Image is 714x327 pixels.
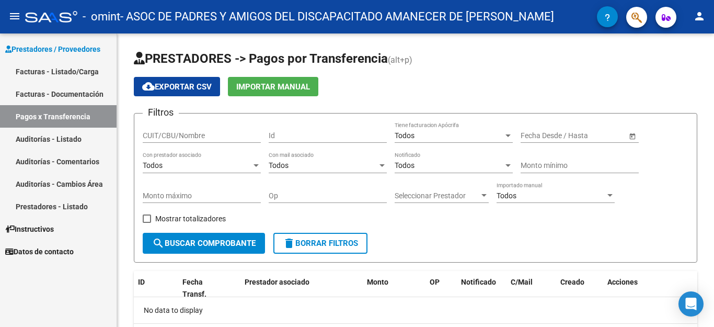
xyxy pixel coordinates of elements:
datatable-header-cell: Prestador asociado [240,271,363,306]
button: Open calendar [627,130,638,141]
span: Prestadores / Proveedores [5,43,100,55]
span: Acciones [607,278,638,286]
span: C/Mail [511,278,533,286]
input: Start date [521,131,553,140]
span: Buscar Comprobante [152,239,256,248]
span: ID [138,278,145,286]
span: Datos de contacto [5,246,74,257]
mat-icon: cloud_download [142,80,155,93]
span: Todos [143,161,163,170]
span: Seleccionar Prestador [395,191,479,200]
datatable-header-cell: C/Mail [506,271,556,306]
span: OP [430,278,440,286]
span: Creado [560,278,584,286]
div: No data to display [134,297,697,323]
span: Todos [497,191,516,200]
button: Exportar CSV [134,77,220,96]
span: Fecha Transf. [182,278,206,298]
span: - omint [83,5,120,28]
span: Monto [367,278,388,286]
button: Importar Manual [228,77,318,96]
span: Todos [395,131,414,140]
span: Exportar CSV [142,82,212,92]
span: Todos [395,161,414,170]
mat-icon: person [693,10,706,22]
span: Notificado [461,278,496,286]
span: - ASOC DE PADRES Y AMIGOS DEL DISCAPACITADO AMANECER DE [PERSON_NAME] [120,5,554,28]
datatable-header-cell: ID [134,271,178,306]
button: Buscar Comprobante [143,233,265,254]
datatable-header-cell: OP [425,271,457,306]
input: End date [562,131,613,140]
datatable-header-cell: Fecha Transf. [178,271,225,306]
datatable-header-cell: Notificado [457,271,506,306]
mat-icon: menu [8,10,21,22]
span: (alt+p) [388,55,412,65]
span: Importar Manual [236,82,310,92]
span: Todos [269,161,289,170]
button: Borrar Filtros [273,233,367,254]
span: Borrar Filtros [283,239,358,248]
span: Prestador asociado [245,278,309,286]
span: Instructivos [5,223,54,235]
datatable-header-cell: Acciones [603,271,697,306]
h3: Filtros [143,105,179,120]
datatable-header-cell: Monto [363,271,425,306]
div: Open Intercom Messenger [678,291,704,317]
span: Mostrar totalizadores [155,212,226,225]
span: PRESTADORES -> Pagos por Transferencia [134,51,388,66]
datatable-header-cell: Creado [556,271,603,306]
mat-icon: search [152,237,165,250]
mat-icon: delete [283,237,295,250]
